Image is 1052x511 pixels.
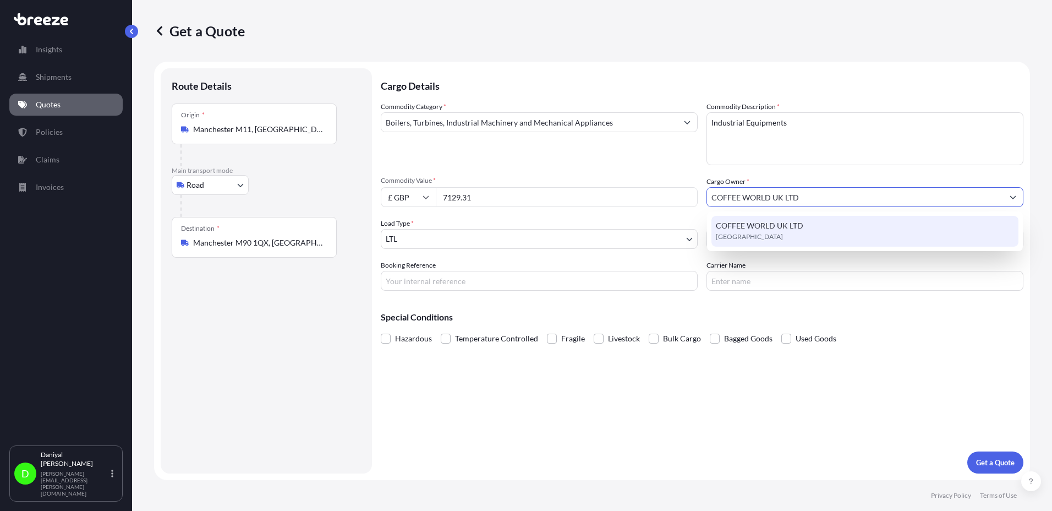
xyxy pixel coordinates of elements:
textarea: Industrial Equipments [706,112,1023,165]
button: Select transport [172,175,249,195]
p: Cargo Details [381,68,1023,101]
p: Daniyal [PERSON_NAME] [41,450,109,468]
p: Route Details [172,79,232,93]
span: Load Type [381,218,414,229]
p: Invoices [36,182,64,193]
label: Commodity Description [706,101,780,112]
div: Destination [181,224,220,233]
p: Policies [36,127,63,138]
label: Commodity Category [381,101,446,112]
p: Insights [36,44,62,55]
input: Select a commodity type [381,112,677,132]
p: Claims [36,154,59,165]
input: Full name [707,187,1003,207]
span: Bulk Cargo [663,330,701,347]
button: Show suggestions [677,112,697,132]
span: Hazardous [395,330,432,347]
span: Used Goods [796,330,836,347]
p: Get a Quote [154,22,245,40]
p: Terms of Use [980,491,1017,500]
span: COFFEE WORLD UK LTD [716,220,803,231]
button: Show suggestions [1003,187,1023,207]
input: Type amount [436,187,698,207]
input: Enter name [706,271,1023,291]
p: Shipments [36,72,72,83]
input: Destination [193,237,323,248]
input: Origin [193,124,323,135]
span: Livestock [608,330,640,347]
p: Get a Quote [976,457,1015,468]
label: Cargo Owner [706,176,749,187]
p: Special Conditions [381,313,1023,322]
label: Carrier Name [706,260,746,271]
p: Quotes [36,99,61,110]
p: Main transport mode [172,166,361,175]
span: Road [187,180,204,191]
span: Fragile [561,330,585,347]
span: Commodity Value [381,176,698,185]
label: Booking Reference [381,260,436,271]
span: Bagged Goods [724,330,772,347]
span: Temperature Controlled [455,330,538,347]
p: [PERSON_NAME][EMAIL_ADDRESS][PERSON_NAME][DOMAIN_NAME] [41,470,109,497]
span: [GEOGRAPHIC_DATA] [716,231,783,242]
p: Privacy Policy [931,491,971,500]
span: Freight Cost [706,218,1023,227]
input: Your internal reference [381,271,698,291]
div: Origin [181,111,205,119]
div: Suggestions [711,216,1018,247]
span: LTL [386,233,397,244]
span: D [21,468,29,479]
